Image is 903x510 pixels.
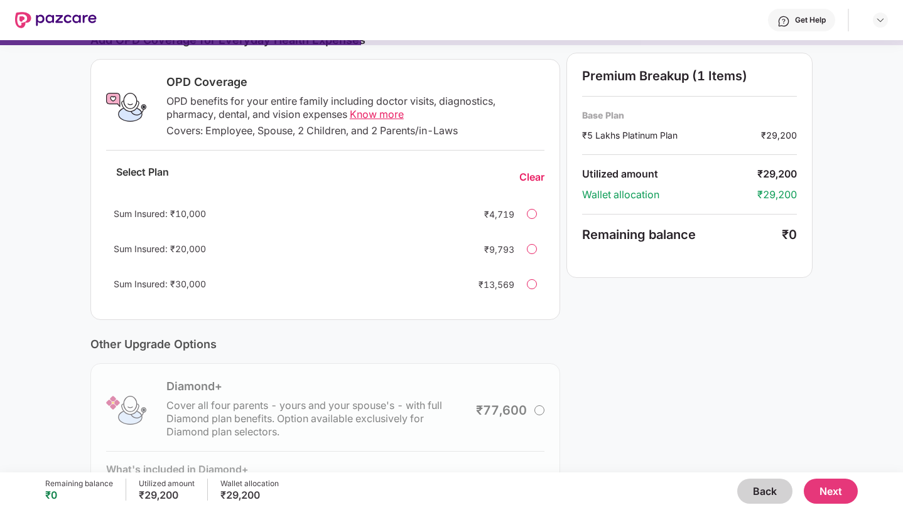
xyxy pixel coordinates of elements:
[582,167,757,181] div: Utilized amount
[782,227,797,242] div: ₹0
[139,479,195,489] div: Utilized amount
[582,129,761,142] div: ₹5 Lakhs Platinum Plan
[139,489,195,501] div: ₹29,200
[464,243,514,256] div: ₹9,793
[106,166,179,189] div: Select Plan
[761,129,797,142] div: ₹29,200
[582,109,797,121] div: Base Plan
[875,15,885,25] img: svg+xml;base64,PHN2ZyBpZD0iRHJvcGRvd24tMzJ4MzIiIHhtbG5zPSJodHRwOi8vd3d3LnczLm9yZy8yMDAwL3N2ZyIgd2...
[45,479,113,489] div: Remaining balance
[804,479,858,504] button: Next
[582,227,782,242] div: Remaining balance
[166,75,544,90] div: OPD Coverage
[519,171,544,184] div: Clear
[757,188,797,201] div: ₹29,200
[220,489,279,501] div: ₹29,200
[90,337,560,351] div: Other Upgrade Options
[737,479,792,504] button: Back
[350,108,404,120] span: Know more
[757,167,797,181] div: ₹29,200
[220,479,279,489] div: Wallet allocation
[464,278,514,291] div: ₹13,569
[777,15,790,28] img: svg+xml;base64,PHN2ZyBpZD0iSGVscC0zMngzMiIgeG1sbnM9Imh0dHA6Ly93d3cudzMub3JnLzIwMDAvc3ZnIiB3aWR0aD...
[114,279,206,289] span: Sum Insured: ₹30,000
[106,87,146,127] img: OPD Coverage
[795,15,826,25] div: Get Help
[166,95,544,121] div: OPD benefits for your entire family including doctor visits, diagnostics, pharmacy, dental, and v...
[582,188,757,201] div: Wallet allocation
[166,124,544,137] div: Covers: Employee, Spouse, 2 Children, and 2 Parents/in-Laws
[45,489,113,501] div: ₹0
[114,243,206,254] span: Sum Insured: ₹20,000
[114,208,206,219] span: Sum Insured: ₹10,000
[582,68,797,83] div: Premium Breakup (1 Items)
[15,12,97,28] img: New Pazcare Logo
[464,208,514,221] div: ₹4,719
